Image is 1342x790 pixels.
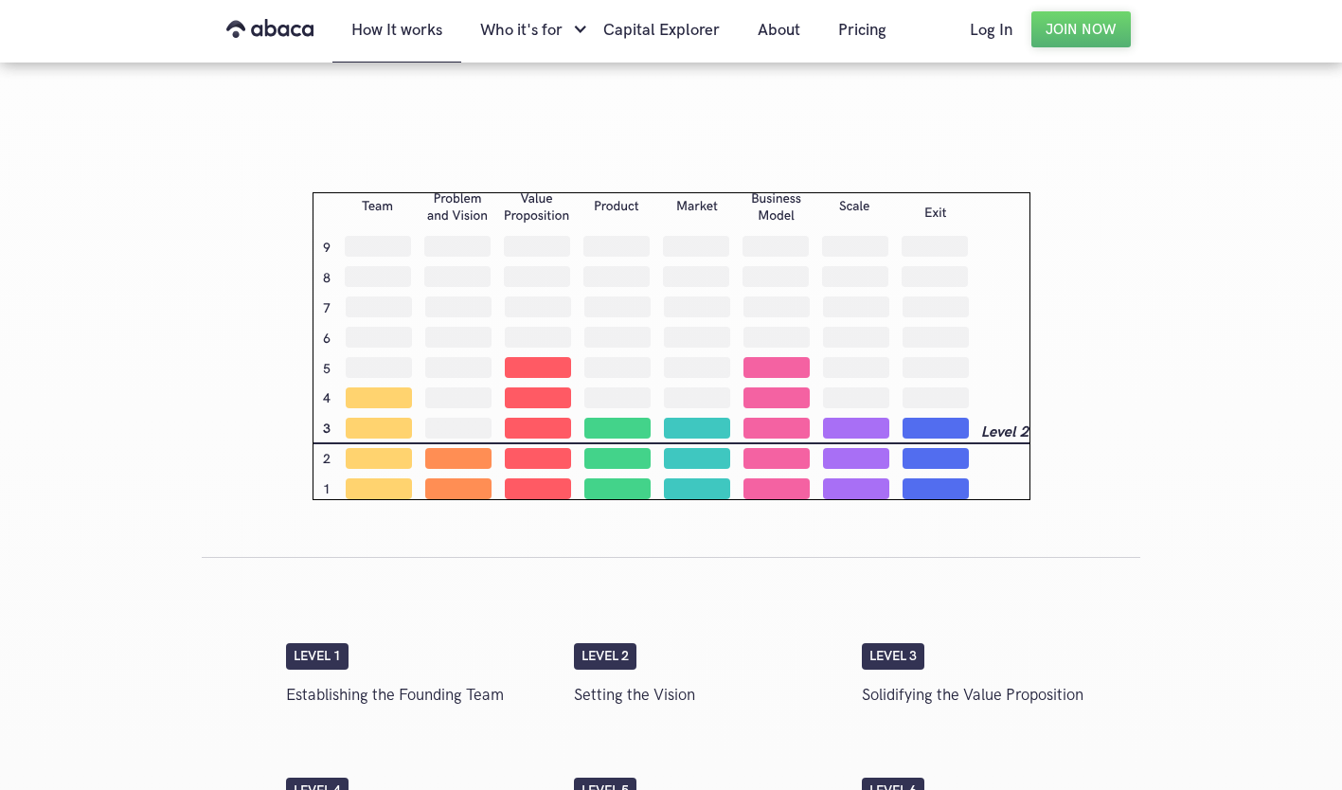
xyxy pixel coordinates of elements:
[1031,11,1131,47] a: Join Now
[862,643,924,670] div: Level 3
[862,679,1131,711] p: Solidifying the Value Proposition
[574,643,636,670] div: Level 2
[574,679,843,711] p: Setting the Vision
[286,643,349,670] div: Level 1
[286,679,555,711] p: Establishing the Founding Team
